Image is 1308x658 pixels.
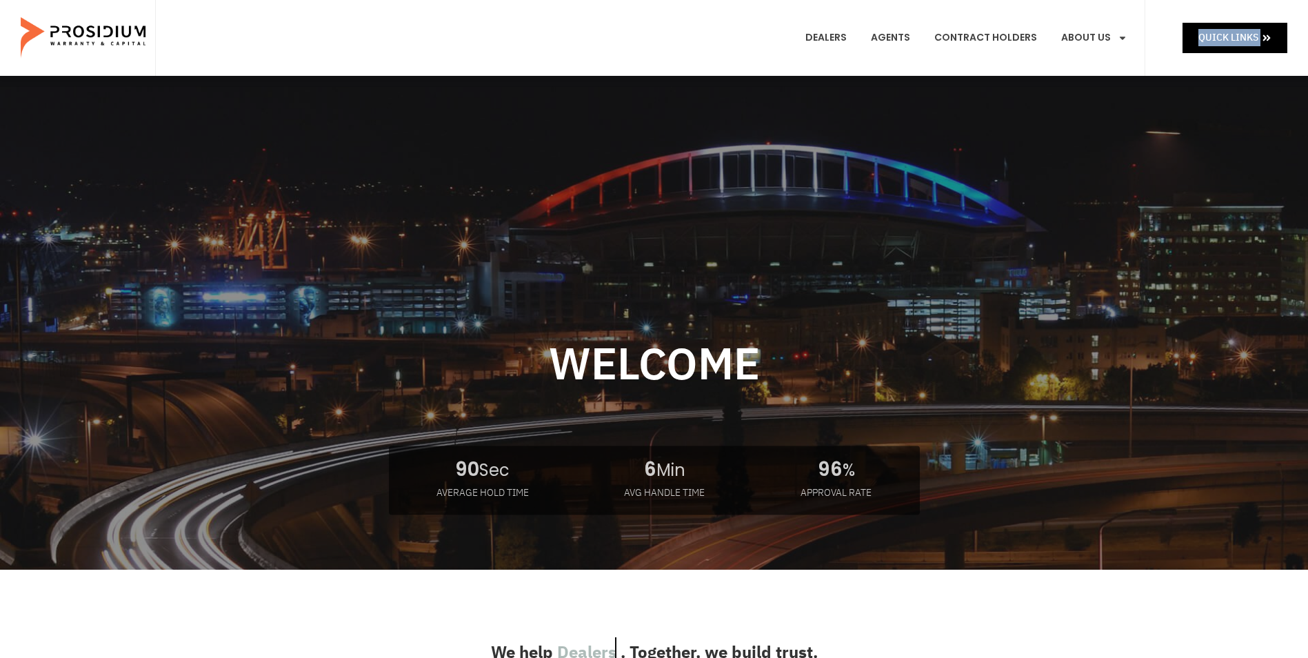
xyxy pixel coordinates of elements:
[1198,29,1258,46] span: Quick Links
[795,12,857,63] a: Dealers
[1051,12,1138,63] a: About Us
[1183,23,1287,52] a: Quick Links
[924,12,1047,63] a: Contract Holders
[861,12,920,63] a: Agents
[795,12,1138,63] nav: Menu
